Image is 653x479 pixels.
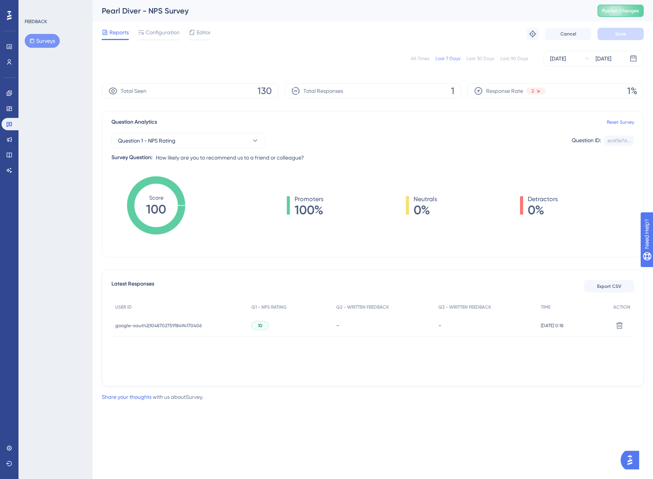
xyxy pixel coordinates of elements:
[115,304,132,310] span: USER ID
[541,304,550,310] span: TIME
[597,5,644,17] button: Publish Changes
[336,304,389,310] span: Q2 - WRITTEN FEEDBACK
[146,202,166,217] tspan: 100
[258,323,263,329] span: 10
[438,322,533,329] div: -
[597,283,621,289] span: Export CSV
[25,34,60,48] button: Surveys
[197,28,211,37] span: Editor
[25,18,47,25] div: FEEDBACK
[532,88,534,94] span: 2
[621,449,644,472] iframe: UserGuiding AI Assistant Launcher
[528,204,558,216] span: 0%
[121,86,146,96] span: Total Seen
[608,138,631,144] div: ec6f5e7a...
[597,28,644,40] button: Save
[627,85,637,97] span: 1%
[149,195,163,201] tspan: Score
[118,136,175,145] span: Question 1 - NPS Rating
[102,5,578,16] div: Pearl Diver - NPS Survey
[486,86,523,96] span: Response Rate
[111,153,153,162] div: Survey Question:
[146,28,180,37] span: Configuration
[607,119,634,125] a: Reset Survey
[102,392,203,402] div: with us about Survey .
[436,55,460,62] div: Last 7 Days
[572,136,601,146] div: Question ID:
[411,55,429,62] div: All Times
[109,28,129,37] span: Reports
[615,31,626,37] span: Save
[18,2,48,11] span: Need Help?
[115,323,202,329] span: google-oauth2|104870275918494170406
[500,55,528,62] div: Last 90 Days
[303,86,343,96] span: Total Responses
[528,195,558,204] span: Detractors
[111,133,266,148] button: Question 1 - NPS Rating
[336,322,431,329] div: -
[545,28,591,40] button: Cancel
[438,304,491,310] span: Q3 - WRITTEN FEEDBACK
[251,304,286,310] span: Q1 - NPS RATING
[584,280,634,292] button: Export CSV
[541,323,564,329] span: [DATE] 0:18
[602,8,639,14] span: Publish Changes
[111,118,157,127] span: Question Analytics
[295,195,323,204] span: Promoters
[102,394,151,400] a: Share your thoughts
[414,195,437,204] span: Neutrals
[560,31,576,37] span: Cancel
[156,153,304,162] span: How likely are you to recommend us to a friend or colleague?
[550,54,566,63] div: [DATE]
[451,85,454,97] span: 1
[295,204,323,216] span: 100%
[257,85,272,97] span: 130
[466,55,494,62] div: Last 30 Days
[111,279,154,293] span: Latest Responses
[414,204,437,216] span: 0%
[596,54,611,63] div: [DATE]
[613,304,630,310] span: ACTION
